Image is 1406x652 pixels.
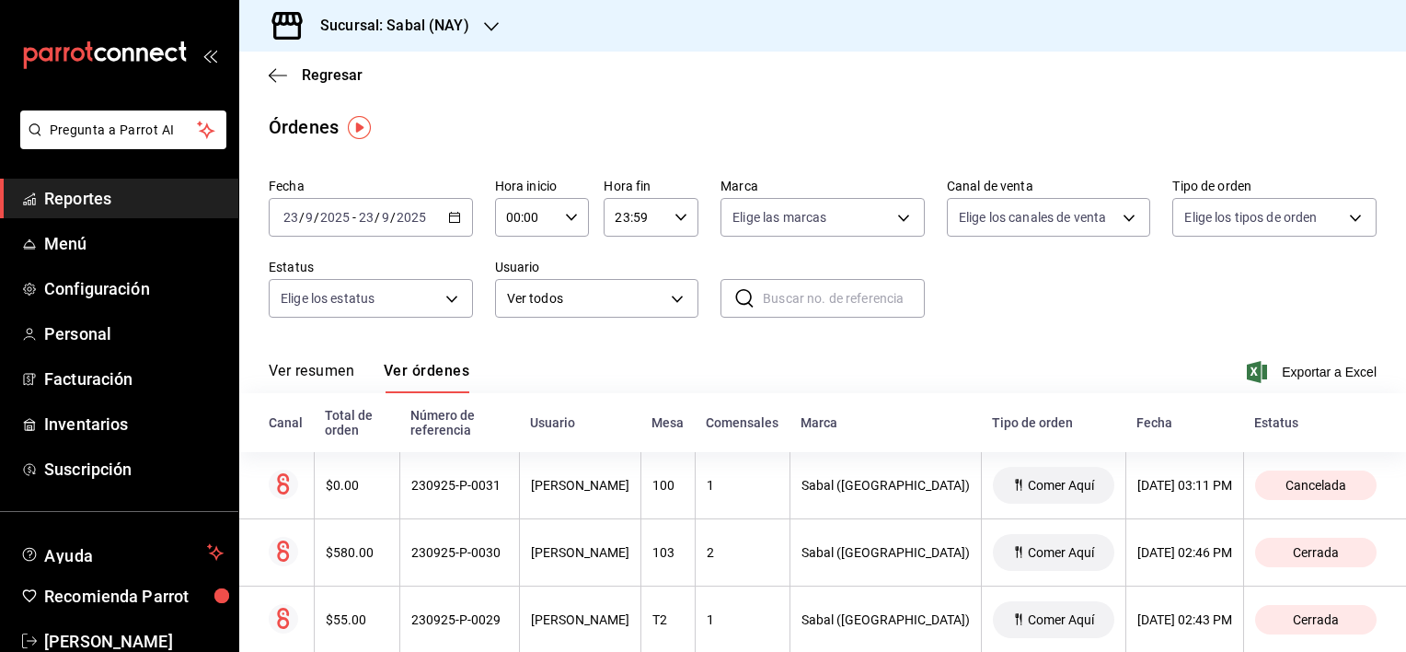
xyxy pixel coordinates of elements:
div: Fecha [1136,415,1232,430]
span: Recomienda Parrot [44,584,224,609]
span: - [352,210,356,225]
span: / [314,210,319,225]
div: 230925-P-0031 [411,478,508,493]
label: Marca [720,180,925,192]
span: Cerrada [1285,612,1346,627]
div: Total de orden [325,408,388,437]
label: Tipo de orden [1172,180,1377,192]
div: [PERSON_NAME] [531,545,629,560]
div: [PERSON_NAME] [531,478,629,493]
div: [PERSON_NAME] [531,612,629,627]
span: Elige los estatus [281,289,375,308]
button: Ver resumen [269,362,354,393]
div: $0.00 [326,478,388,493]
div: Marca [801,415,970,430]
span: Inventarios [44,412,224,437]
span: Menú [44,231,224,256]
span: / [390,210,396,225]
div: 1 [707,612,778,627]
div: [DATE] 02:46 PM [1137,545,1232,560]
a: Pregunta a Parrot AI [13,134,226,153]
img: Tooltip marker [348,116,371,139]
span: Elige las marcas [732,208,826,227]
span: / [375,210,380,225]
span: Reportes [44,186,224,211]
button: Regresar [269,66,363,84]
span: Personal [44,321,224,346]
span: Elige los tipos de orden [1184,208,1317,227]
span: Cancelada [1278,478,1354,493]
div: 1 [707,478,778,493]
label: Estatus [269,261,473,274]
span: Comer Aquí [1020,478,1101,493]
button: Ver órdenes [384,362,469,393]
div: Sabal ([GEOGRAPHIC_DATA]) [801,478,970,493]
div: Órdenes [269,113,339,141]
button: open_drawer_menu [202,48,217,63]
div: 230925-P-0030 [411,545,508,560]
div: Número de referencia [410,408,508,437]
h3: Sucursal: Sabal (NAY) [305,15,469,37]
div: navigation tabs [269,362,469,393]
div: [DATE] 03:11 PM [1137,478,1232,493]
span: Suscripción [44,457,224,482]
div: T2 [652,612,684,627]
label: Hora fin [604,180,698,192]
div: Estatus [1254,415,1377,430]
div: Sabal ([GEOGRAPHIC_DATA]) [801,612,970,627]
span: / [299,210,305,225]
input: -- [305,210,314,225]
div: Sabal ([GEOGRAPHIC_DATA]) [801,545,970,560]
span: Facturación [44,367,224,391]
span: Comer Aquí [1020,612,1101,627]
span: Elige los canales de venta [959,208,1106,227]
label: Usuario [495,261,699,274]
button: Exportar a Excel [1250,361,1377,383]
span: Cerrada [1285,545,1346,560]
div: 100 [652,478,684,493]
span: Ayuda [44,541,200,564]
label: Fecha [269,180,473,192]
div: Comensales [706,415,778,430]
button: Pregunta a Parrot AI [20,111,226,149]
input: -- [282,210,299,225]
span: Ver todos [507,289,665,309]
div: Tipo de orden [992,415,1114,430]
label: Hora inicio [495,180,590,192]
div: 2 [707,545,778,560]
label: Canal de venta [947,180,1151,192]
span: Regresar [302,66,363,84]
div: Usuario [530,415,629,430]
div: Canal [269,415,303,430]
span: Pregunta a Parrot AI [50,121,198,140]
input: ---- [396,210,427,225]
div: $580.00 [326,545,388,560]
div: $55.00 [326,612,388,627]
div: 230925-P-0029 [411,612,508,627]
span: Comer Aquí [1020,545,1101,560]
input: -- [358,210,375,225]
span: Configuración [44,276,224,301]
div: Mesa [651,415,684,430]
input: Buscar no. de referencia [763,280,925,317]
div: 103 [652,545,684,560]
input: ---- [319,210,351,225]
input: -- [381,210,390,225]
div: [DATE] 02:43 PM [1137,612,1232,627]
